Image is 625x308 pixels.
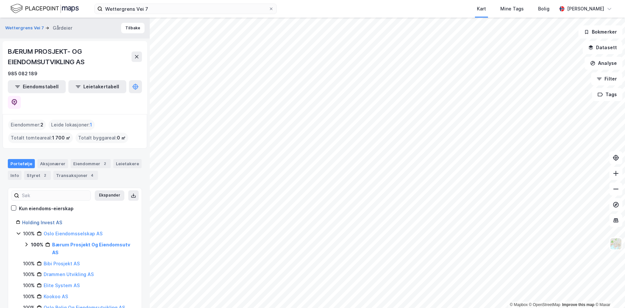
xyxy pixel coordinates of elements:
[578,25,622,38] button: Bokmerker
[49,120,95,130] div: Leide lokasjoner :
[68,80,126,93] button: Leietakertabell
[44,231,103,236] a: Oslo Eiendomsselskap AS
[8,159,35,168] div: Portefølje
[538,5,549,13] div: Bolig
[52,242,130,255] a: Bærum Prosjekt Og Eiendomsutv AS
[500,5,524,13] div: Mine Tags
[95,190,124,201] button: Ekspander
[562,302,594,307] a: Improve this map
[567,5,604,13] div: [PERSON_NAME]
[44,294,68,299] a: Kookoo AS
[8,80,66,93] button: Eiendomstabell
[529,302,561,307] a: OpenStreetMap
[42,172,48,179] div: 2
[19,205,74,213] div: Kun eiendoms-eierskap
[592,277,625,308] div: Kontrollprogram for chat
[37,159,68,168] div: Aksjonærer
[53,24,72,32] div: Gårdeier
[117,134,126,142] span: 0 ㎡
[23,230,35,238] div: 100%
[23,260,35,268] div: 100%
[8,120,46,130] div: Eiendommer :
[10,3,79,14] img: logo.f888ab2527a4732fd821a326f86c7f29.svg
[8,70,37,78] div: 985 082 189
[102,160,108,167] div: 2
[591,72,622,85] button: Filter
[592,88,622,101] button: Tags
[23,271,35,278] div: 100%
[44,271,94,277] a: Drammen Utvikling AS
[31,241,43,249] div: 100%
[585,57,622,70] button: Analyse
[610,238,622,250] img: Z
[23,293,35,301] div: 100%
[103,4,269,14] input: Søk på adresse, matrikkel, gårdeiere, leietakere eller personer
[592,277,625,308] iframe: Chat Widget
[52,134,70,142] span: 1 700 ㎡
[8,133,73,143] div: Totalt tomteareal :
[53,171,98,180] div: Transaksjoner
[477,5,486,13] div: Kart
[5,25,45,31] button: Wettergrens Vei 7
[44,283,80,288] a: Elite System AS
[44,261,80,266] a: Bibi Prosjekt AS
[89,172,95,179] div: 4
[22,220,62,225] a: Holding Invest AS
[8,46,132,67] div: BÆRUM PROSJEKT- OG EIENDOMSUTVIKLING AS
[76,133,128,143] div: Totalt byggareal :
[40,121,43,129] span: 2
[8,171,21,180] div: Info
[24,171,51,180] div: Styret
[90,121,92,129] span: 1
[19,191,90,200] input: Søk
[510,302,528,307] a: Mapbox
[583,41,622,54] button: Datasett
[121,23,145,33] button: Tilbake
[71,159,111,168] div: Eiendommer
[23,282,35,289] div: 100%
[113,159,142,168] div: Leietakere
